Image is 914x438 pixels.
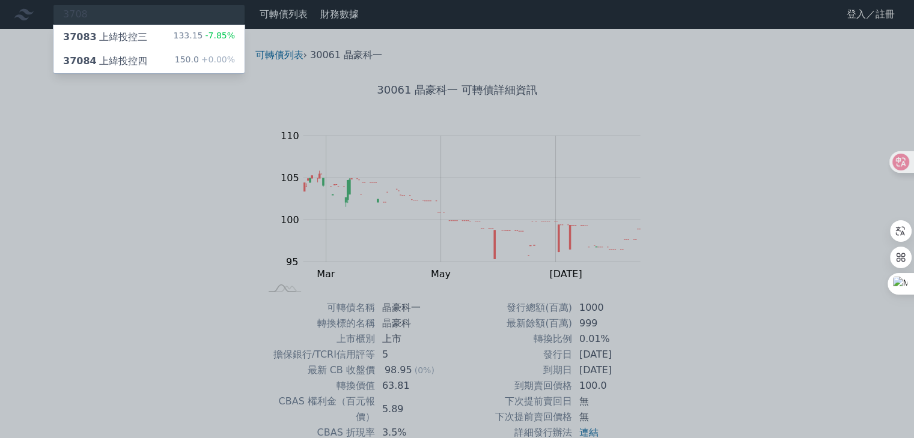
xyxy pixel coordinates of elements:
[199,55,235,64] span: +0.00%
[63,31,97,43] span: 37083
[63,30,147,44] div: 上緯投控三
[63,54,147,68] div: 上緯投控四
[175,54,235,68] div: 150.0
[203,31,235,40] span: -7.85%
[53,49,245,73] a: 37084上緯投控四 150.0+0.00%
[854,380,914,438] iframe: Chat Widget
[173,30,235,44] div: 133.15
[63,55,97,67] span: 37084
[53,25,245,49] a: 37083上緯投控三 133.15-7.85%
